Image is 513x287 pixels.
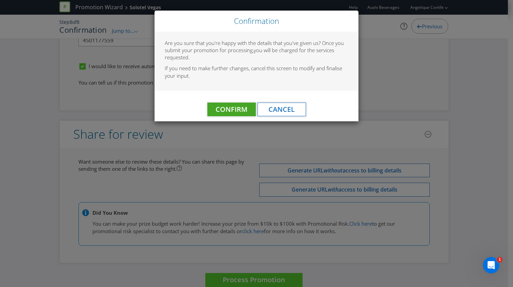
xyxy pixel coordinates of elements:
[268,105,295,114] span: Cancel
[234,16,279,26] span: Confirmation
[165,40,344,54] span: Are you sure that you're happy with the details that you've given us? Once you submit your promot...
[497,257,502,262] span: 1
[188,54,190,61] span: .
[483,257,499,273] iframe: Intercom live chat
[258,103,306,116] button: Cancel
[216,105,247,114] span: Confirm
[207,103,256,116] button: Confirm
[165,47,334,61] span: you will be charged for the services requested
[165,65,348,79] p: If you need to make further changes, cancel this screen to modify and finalise your input.
[155,11,358,32] div: Close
